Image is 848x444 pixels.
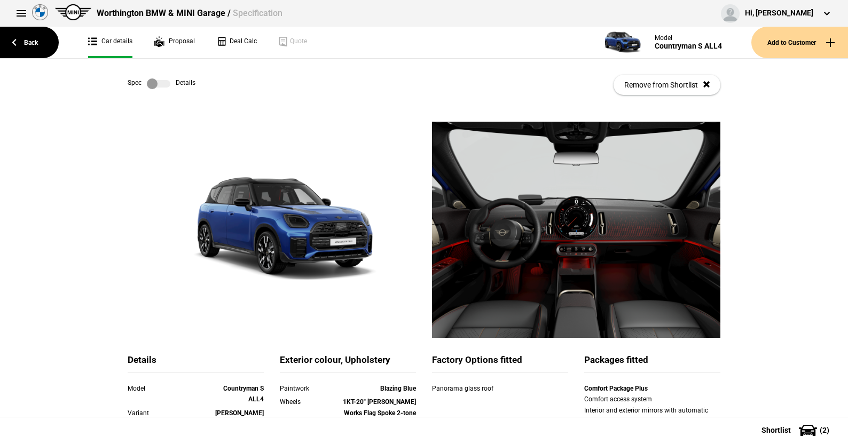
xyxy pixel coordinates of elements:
strong: 1KT-20" [PERSON_NAME] Works Flag Spoke 2-tone [343,398,416,416]
div: Hi, [PERSON_NAME] [745,8,813,19]
div: Spec Details [128,78,195,89]
div: Details [128,354,264,372]
button: Remove from Shortlist [614,75,720,95]
div: Model [655,34,722,42]
strong: Blazing Blue [380,385,416,392]
span: Shortlist [761,426,791,434]
button: Shortlist(2) [745,417,848,443]
img: bmw.png [32,4,48,20]
div: Panorama glass roof [432,383,528,394]
div: Worthington BMW & MINI Garage / [97,7,282,19]
div: Wheels [280,397,334,407]
img: mini.png [55,4,91,20]
span: ( 2 ) [820,426,829,434]
div: Exterior colour, Upholstery [280,354,416,372]
strong: Comfort Package Plus [584,385,648,392]
div: Variant [128,408,209,418]
div: Model [128,383,209,394]
strong: [PERSON_NAME] Works Style [215,409,264,427]
div: Factory Options fitted [432,354,568,372]
a: Deal Calc [216,27,257,58]
span: Specification [233,8,282,18]
strong: Countryman S ALL4 [223,385,264,403]
div: Packages fitted [584,354,720,372]
a: Car details [88,27,132,58]
div: Countryman S ALL4 [655,42,722,51]
div: Paintwork [280,383,334,394]
a: Proposal [154,27,195,58]
button: Add to Customer [751,27,848,58]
